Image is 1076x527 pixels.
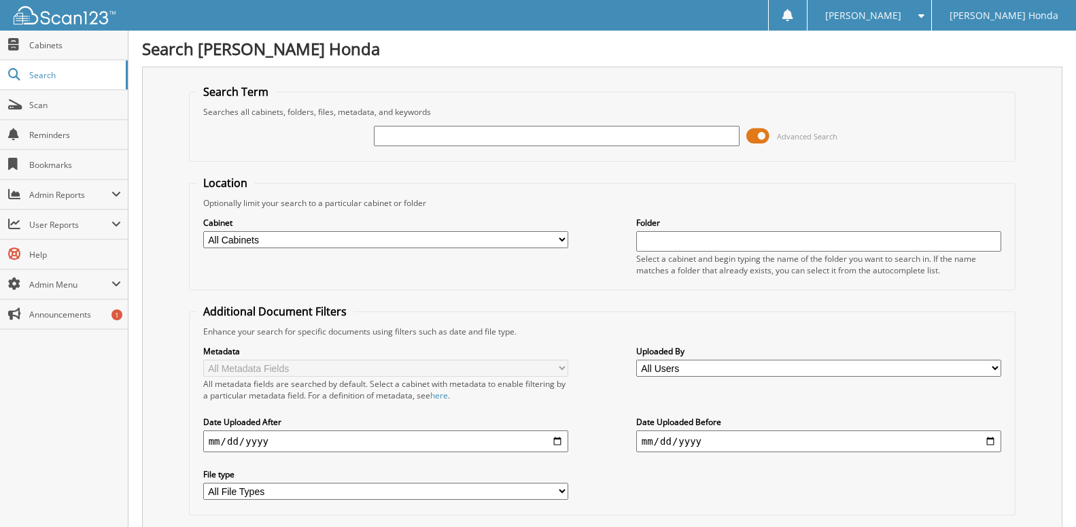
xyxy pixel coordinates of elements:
[196,175,254,190] legend: Location
[777,131,837,141] span: Advanced Search
[636,345,1002,357] label: Uploaded By
[196,304,353,319] legend: Additional Document Filters
[29,309,121,320] span: Announcements
[29,129,121,141] span: Reminders
[203,469,569,480] label: File type
[29,279,111,290] span: Admin Menu
[203,378,569,401] div: All metadata fields are searched by default. Select a cabinet with metadata to enable filtering b...
[825,12,901,20] span: [PERSON_NAME]
[950,12,1058,20] span: [PERSON_NAME] Honda
[29,69,119,81] span: Search
[196,84,275,99] legend: Search Term
[430,390,448,401] a: here
[636,217,1002,228] label: Folder
[29,99,121,111] span: Scan
[14,6,116,24] img: scan123-logo-white.svg
[142,37,1062,60] h1: Search [PERSON_NAME] Honda
[29,159,121,171] span: Bookmarks
[29,39,121,51] span: Cabinets
[196,197,1009,209] div: Optionally limit your search to a particular cabinet or folder
[636,430,1002,452] input: end
[29,219,111,231] span: User Reports
[636,416,1002,428] label: Date Uploaded Before
[203,416,569,428] label: Date Uploaded After
[203,217,569,228] label: Cabinet
[636,253,1002,276] div: Select a cabinet and begin typing the name of the folder you want to search in. If the name match...
[29,249,121,260] span: Help
[203,430,569,452] input: start
[111,309,122,320] div: 1
[196,106,1009,118] div: Searches all cabinets, folders, files, metadata, and keywords
[29,189,111,201] span: Admin Reports
[196,326,1009,337] div: Enhance your search for specific documents using filters such as date and file type.
[203,345,569,357] label: Metadata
